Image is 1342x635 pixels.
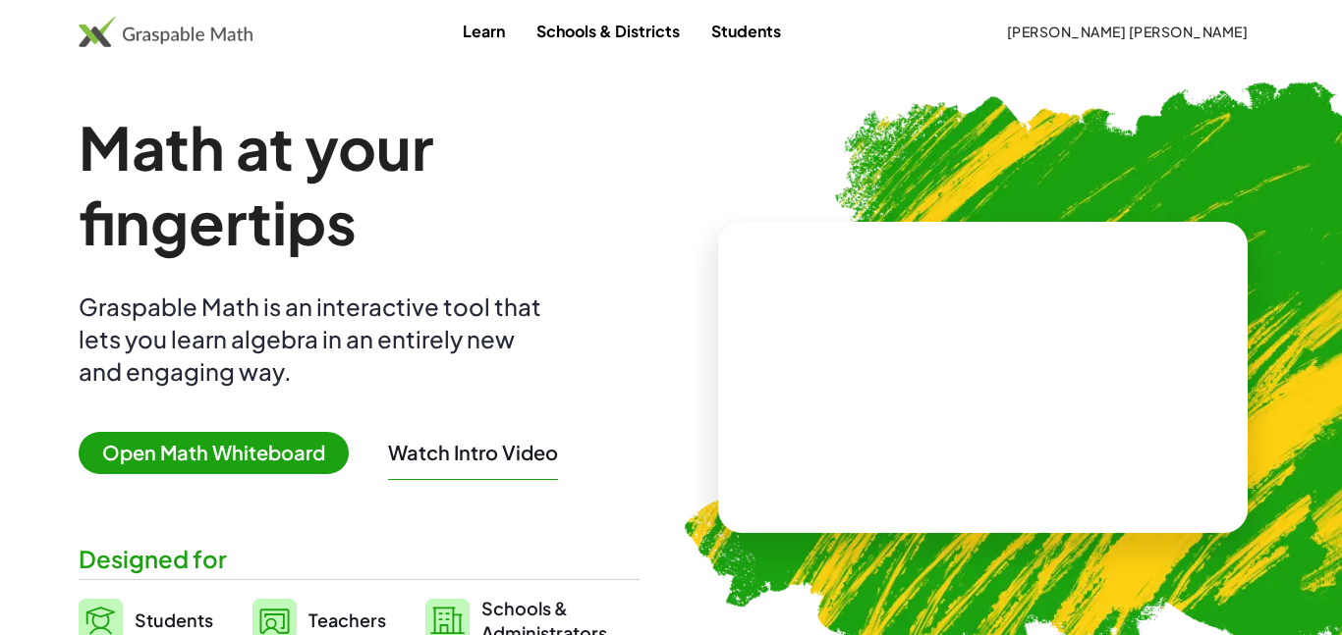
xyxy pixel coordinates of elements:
span: Open Math Whiteboard [79,432,349,474]
h1: Math at your fingertips [79,110,640,259]
video: What is this? This is dynamic math notation. Dynamic math notation plays a central role in how Gr... [836,304,1131,451]
span: [PERSON_NAME] [PERSON_NAME] [1006,23,1248,40]
button: [PERSON_NAME] [PERSON_NAME] [990,14,1263,49]
a: Learn [447,13,521,49]
span: Students [135,609,213,631]
div: Designed for [79,543,640,575]
a: Schools & Districts [521,13,696,49]
a: Students [696,13,797,49]
button: Watch Intro Video [388,440,558,465]
span: Teachers [308,609,386,631]
div: Graspable Math is an interactive tool that lets you learn algebra in an entirely new and engaging... [79,291,550,388]
a: Open Math Whiteboard [79,444,364,464]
